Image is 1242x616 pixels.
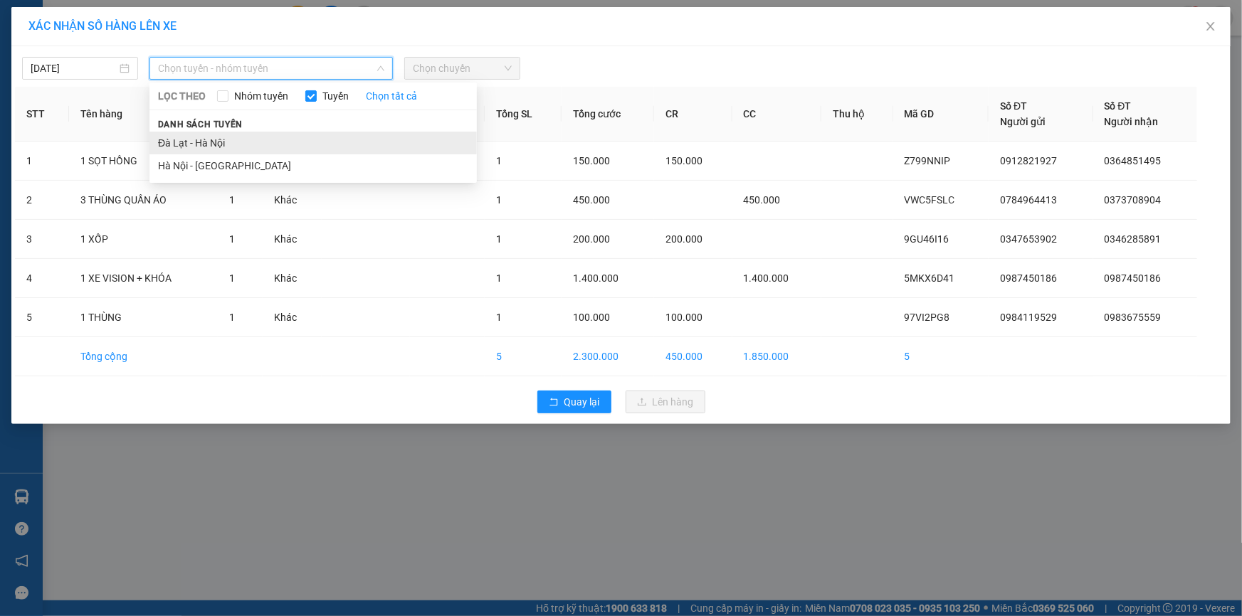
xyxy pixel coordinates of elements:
[1000,233,1057,245] span: 0347653902
[905,233,949,245] span: 9GU46I16
[654,87,732,142] th: CR
[732,337,821,376] td: 1.850.000
[158,88,206,104] span: LỌC THEO
[15,87,69,142] th: STT
[149,154,477,177] li: Hà Nội - [GEOGRAPHIC_DATA]
[228,88,294,104] span: Nhóm tuyến
[229,233,235,245] span: 1
[158,58,384,79] span: Chọn tuyến - nhóm tuyến
[263,220,322,259] td: Khác
[229,272,235,284] span: 1
[317,88,354,104] span: Tuyến
[31,60,117,76] input: 14/10/2025
[15,142,69,181] td: 1
[15,220,69,259] td: 3
[744,194,781,206] span: 450.000
[665,155,702,166] span: 150.000
[496,155,502,166] span: 1
[377,64,385,73] span: down
[1000,116,1046,127] span: Người gửi
[1105,194,1162,206] span: 0373708904
[626,391,705,413] button: uploadLên hàng
[665,312,702,323] span: 100.000
[905,194,955,206] span: VWC5FSLC
[496,312,502,323] span: 1
[1000,272,1057,284] span: 0987450186
[573,312,610,323] span: 100.000
[69,142,218,181] td: 1 SỌT HỒNG
[496,272,502,284] span: 1
[69,87,218,142] th: Tên hàng
[496,194,502,206] span: 1
[229,312,235,323] span: 1
[1000,100,1027,112] span: Số ĐT
[1105,100,1132,112] span: Số ĐT
[69,337,218,376] td: Tổng cộng
[562,87,653,142] th: Tổng cước
[573,194,610,206] span: 450.000
[1205,21,1216,32] span: close
[69,298,218,337] td: 1 THÙNG
[15,181,69,220] td: 2
[1191,7,1231,47] button: Close
[366,88,417,104] a: Chọn tất cả
[573,155,610,166] span: 150.000
[573,233,610,245] span: 200.000
[149,132,477,154] li: Đà Lạt - Hà Nội
[732,87,821,142] th: CC
[69,220,218,259] td: 1 XỐP
[665,233,702,245] span: 200.000
[263,259,322,298] td: Khác
[28,19,177,33] span: XÁC NHẬN SỐ HÀNG LÊN XE
[654,337,732,376] td: 450.000
[1000,155,1057,166] span: 0912821927
[69,181,218,220] td: 3 THÙNG QUẦN ÁO
[485,337,562,376] td: 5
[1000,312,1057,323] span: 0984119529
[263,181,322,220] td: Khác
[1000,194,1057,206] span: 0784964413
[263,298,322,337] td: Khác
[1105,312,1162,323] span: 0983675559
[229,194,235,206] span: 1
[893,337,989,376] td: 5
[413,58,512,79] span: Chọn chuyến
[496,233,502,245] span: 1
[1105,233,1162,245] span: 0346285891
[1105,116,1159,127] span: Người nhận
[564,394,600,410] span: Quay lại
[562,337,653,376] td: 2.300.000
[1105,272,1162,284] span: 0987450186
[15,259,69,298] td: 4
[893,87,989,142] th: Mã GD
[537,391,611,413] button: rollbackQuay lại
[573,272,619,284] span: 1.400.000
[149,118,251,131] span: Danh sách tuyến
[1105,155,1162,166] span: 0364851495
[905,155,951,166] span: Z799NNIP
[905,272,955,284] span: 5MKX6D41
[744,272,789,284] span: 1.400.000
[821,87,893,142] th: Thu hộ
[69,259,218,298] td: 1 XE VISION + KHÓA
[485,87,562,142] th: Tổng SL
[905,312,950,323] span: 97VI2PG8
[549,397,559,408] span: rollback
[15,298,69,337] td: 5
